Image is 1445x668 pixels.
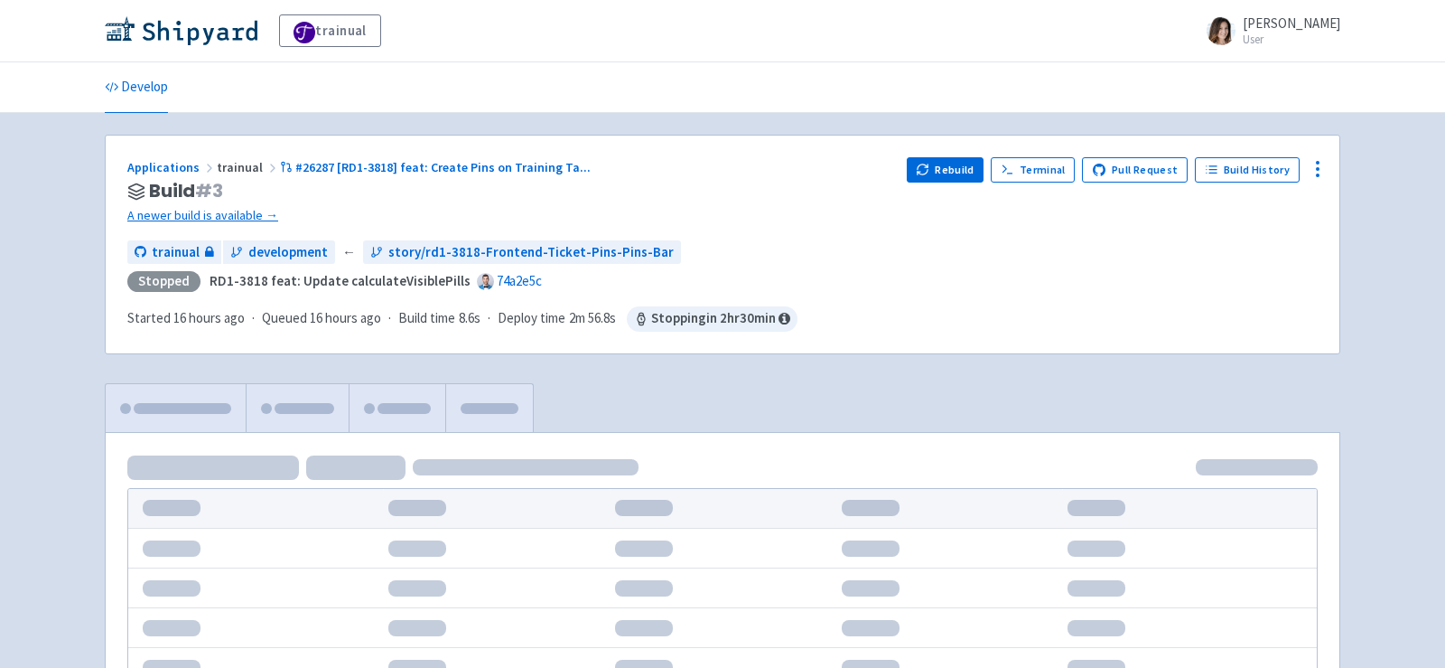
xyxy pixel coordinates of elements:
a: A newer build is available → [127,205,892,226]
span: #26287 [RD1-3818] feat: Create Pins on Training Ta ... [295,159,591,175]
small: User [1243,33,1340,45]
span: ← [342,242,356,263]
span: Started [127,309,245,326]
span: Queued [262,309,381,326]
div: Stopped [127,271,200,292]
a: #26287 [RD1-3818] feat: Create Pins on Training Ta... [280,159,593,175]
a: trainual [279,14,381,47]
a: Applications [127,159,217,175]
a: story/rd1-3818-Frontend-Ticket-Pins-Pins-Bar [363,240,681,265]
a: [PERSON_NAME] User [1196,16,1340,45]
a: Terminal [991,157,1075,183]
span: Build [149,181,223,202]
button: Rebuild [907,157,984,183]
time: 16 hours ago [310,309,381,326]
div: · · · [127,306,797,332]
span: story/rd1-3818-Frontend-Ticket-Pins-Pins-Bar [388,242,674,263]
span: 8.6s [459,308,480,329]
span: trainual [217,159,280,175]
img: Shipyard logo [105,16,257,45]
a: Pull Request [1082,157,1188,183]
span: # 3 [195,178,223,203]
a: 74a2e5c [497,272,542,289]
span: [PERSON_NAME] [1243,14,1340,32]
span: development [248,242,328,263]
span: Stopping in 2 hr 30 min [627,306,797,332]
span: Build time [398,308,455,329]
span: trainual [152,242,200,263]
time: 16 hours ago [173,309,245,326]
a: Build History [1195,157,1300,183]
strong: RD1-3818 feat: Update calculateVisiblePills [210,272,471,289]
span: Deploy time [498,308,565,329]
a: trainual [127,240,221,265]
a: Develop [105,62,168,113]
a: development [223,240,335,265]
span: 2m 56.8s [569,308,616,329]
